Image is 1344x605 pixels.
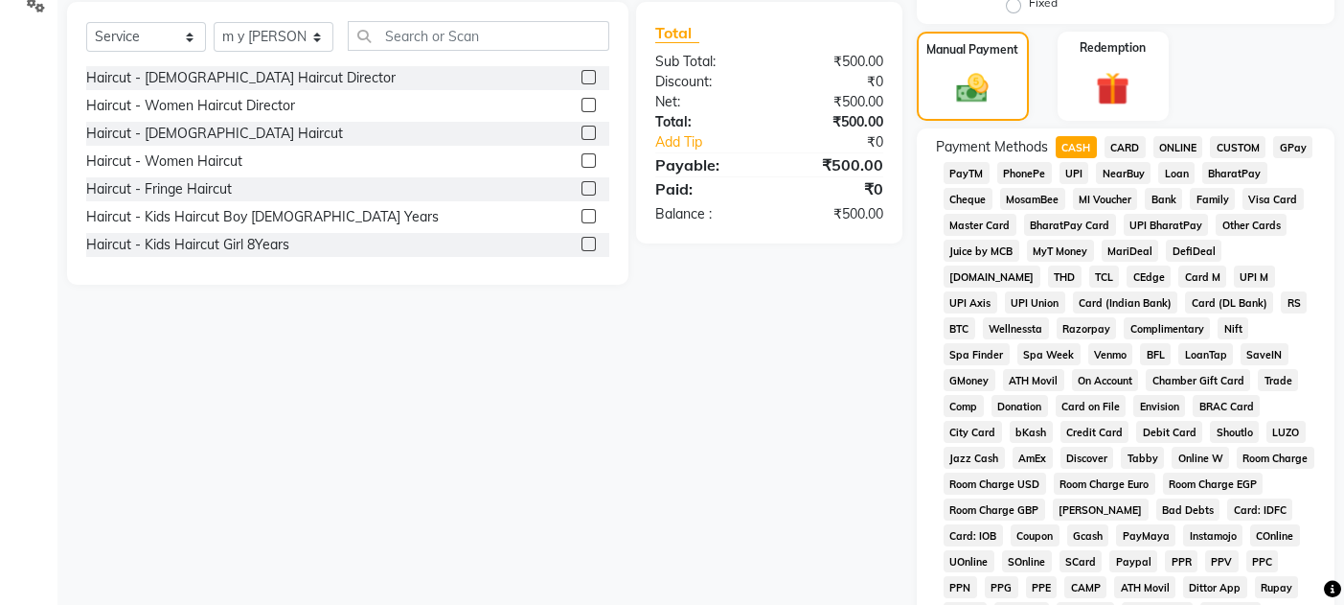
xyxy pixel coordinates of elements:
span: Room Charge Euro [1054,473,1155,495]
span: SCard [1059,550,1103,572]
span: BRAC Card [1193,395,1260,417]
span: Online W [1172,447,1229,469]
span: PhonePe [997,162,1052,184]
span: Room Charge GBP [944,499,1045,521]
span: THD [1048,266,1082,288]
span: CAMP [1064,576,1106,598]
span: CARD [1105,136,1146,158]
div: Haircut - Kids Haircut Boy [DEMOGRAPHIC_DATA] Years [86,207,439,227]
span: Chamber Gift Card [1146,369,1250,391]
div: Payable: [641,153,769,176]
span: Gcash [1067,524,1109,547]
span: Shoutlo [1210,421,1259,443]
span: Card: IDFC [1227,499,1292,521]
span: Bank [1145,188,1182,210]
span: Spa Finder [944,343,1010,365]
span: Spa Week [1017,343,1081,365]
div: ₹0 [769,177,898,200]
div: ₹500.00 [769,153,898,176]
span: DefiDeal [1166,240,1221,262]
span: TCL [1089,266,1120,288]
div: Sub Total: [641,52,769,72]
span: City Card [944,421,1002,443]
span: bKash [1010,421,1053,443]
span: MosamBee [1000,188,1065,210]
div: Total: [641,112,769,132]
div: Haircut - [DEMOGRAPHIC_DATA] Haircut Director [86,68,396,88]
span: [PERSON_NAME] [1053,499,1149,521]
span: UPI BharatPay [1124,214,1209,236]
span: GMoney [944,369,995,391]
span: Card on File [1056,395,1127,417]
div: Haircut - Women Haircut [86,151,242,172]
span: Comp [944,395,984,417]
span: PPE [1026,576,1058,598]
span: LUZO [1266,421,1306,443]
span: COnline [1250,524,1300,547]
span: LoanTap [1178,343,1233,365]
span: Instamojo [1183,524,1242,547]
div: ₹500.00 [769,204,898,224]
span: NearBuy [1096,162,1150,184]
span: Other Cards [1216,214,1287,236]
label: Manual Payment [926,41,1018,58]
div: ₹0 [790,132,898,152]
span: Credit Card [1060,421,1129,443]
div: Haircut - [DEMOGRAPHIC_DATA] Haircut [86,124,343,144]
span: PayTM [944,162,990,184]
span: Venmo [1088,343,1133,365]
div: Haircut - Kids Haircut Girl 8Years [86,235,289,255]
div: Net: [641,92,769,112]
span: PPV [1205,550,1239,572]
span: UPI M [1234,266,1275,288]
div: Haircut - Women Haircut Director [86,96,295,116]
span: ATH Movil [1003,369,1064,391]
a: Add Tip [641,132,790,152]
span: UPI Axis [944,291,997,314]
span: CEdge [1127,266,1171,288]
span: Cheque [944,188,992,210]
span: ONLINE [1153,136,1203,158]
span: CUSTOM [1210,136,1265,158]
span: Total [655,23,699,43]
span: PPN [944,576,977,598]
span: GPay [1273,136,1312,158]
div: ₹0 [769,72,898,92]
span: Paypal [1109,550,1157,572]
span: MariDeal [1102,240,1159,262]
span: PPG [985,576,1018,598]
span: UPI [1059,162,1089,184]
span: Rupay [1255,576,1299,598]
span: On Account [1072,369,1139,391]
span: Discover [1060,447,1114,469]
span: Family [1190,188,1235,210]
span: Complimentary [1124,317,1210,339]
span: Payment Methods [936,137,1048,157]
span: BharatPay Card [1024,214,1116,236]
span: ATH Movil [1114,576,1175,598]
div: ₹500.00 [769,92,898,112]
span: Loan [1158,162,1195,184]
span: UPI Union [1005,291,1065,314]
span: UOnline [944,550,994,572]
span: Tabby [1121,447,1164,469]
span: Master Card [944,214,1016,236]
span: Room Charge [1237,447,1314,469]
span: PPC [1246,550,1279,572]
span: Room Charge USD [944,473,1046,495]
span: Card (DL Bank) [1185,291,1273,314]
span: Visa Card [1242,188,1304,210]
span: BFL [1140,343,1171,365]
span: BTC [944,317,975,339]
span: Wellnessta [983,317,1049,339]
span: SOnline [1002,550,1052,572]
label: Redemption [1080,39,1146,57]
span: MI Voucher [1073,188,1138,210]
div: ₹500.00 [769,52,898,72]
span: Envision [1133,395,1185,417]
span: Nift [1218,317,1248,339]
span: Card: IOB [944,524,1003,547]
span: Room Charge EGP [1163,473,1264,495]
span: Jazz Cash [944,447,1005,469]
span: Card M [1178,266,1226,288]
